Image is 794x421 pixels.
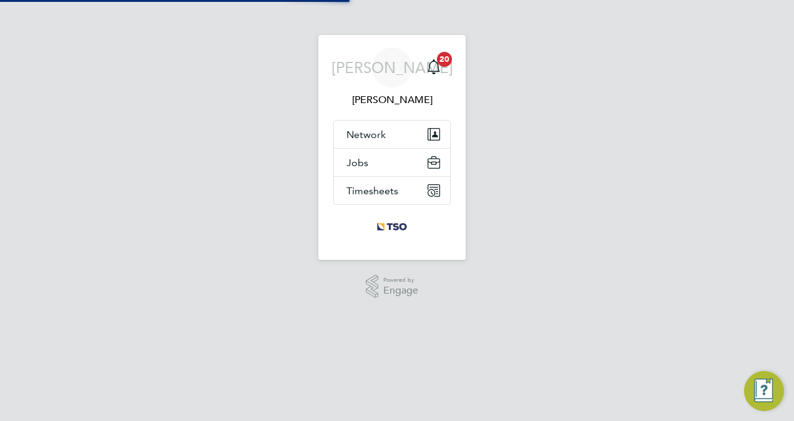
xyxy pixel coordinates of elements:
button: Timesheets [334,177,450,204]
nav: Main navigation [318,35,466,260]
span: [PERSON_NAME] [331,59,453,76]
span: Engage [383,285,418,296]
button: Jobs [334,149,450,176]
span: 20 [437,52,452,67]
img: tso-uk-logo-retina.png [370,217,414,237]
button: Network [334,121,450,148]
span: Network [346,129,386,141]
span: Jobs [346,157,368,169]
a: Powered byEngage [366,275,419,299]
button: Engage Resource Center [744,371,784,411]
span: Timesheets [346,185,398,197]
a: Go to home page [333,217,451,237]
a: [PERSON_NAME][PERSON_NAME] [333,47,451,107]
span: Powered by [383,275,418,285]
a: 20 [421,47,446,87]
span: James Alcock [333,92,451,107]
